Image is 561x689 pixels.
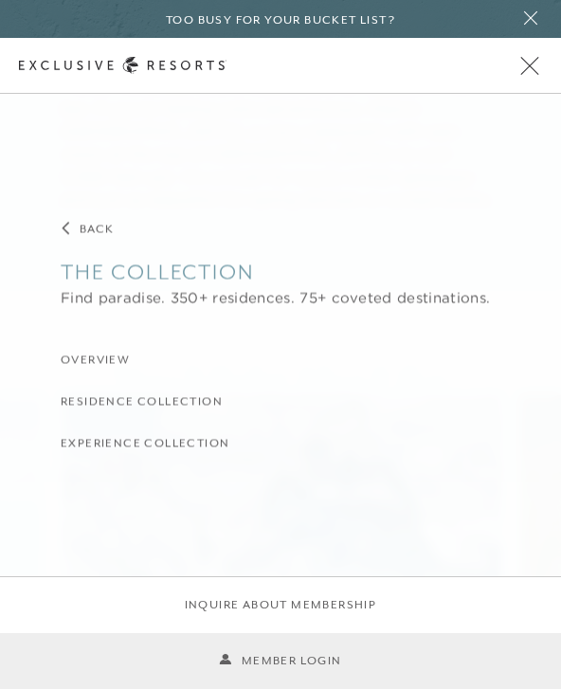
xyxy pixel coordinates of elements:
iframe: Qualified Messenger [474,602,561,689]
button: Show The Collection sub-navigation [61,258,490,309]
h6: Too busy for your bucket list? [166,11,395,29]
a: Experience Collection [61,435,229,453]
button: Open navigation [517,59,542,72]
button: Back [61,220,115,239]
h2: The Collection [61,258,490,288]
a: Overview [61,352,130,370]
h3: Back [80,221,115,239]
div: Find paradise. 350+ residences. 75+ coveted destinations. [61,288,490,310]
a: Residence Collection [61,393,223,411]
a: Inquire about membership [185,596,377,614]
a: Member Login [219,652,341,670]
